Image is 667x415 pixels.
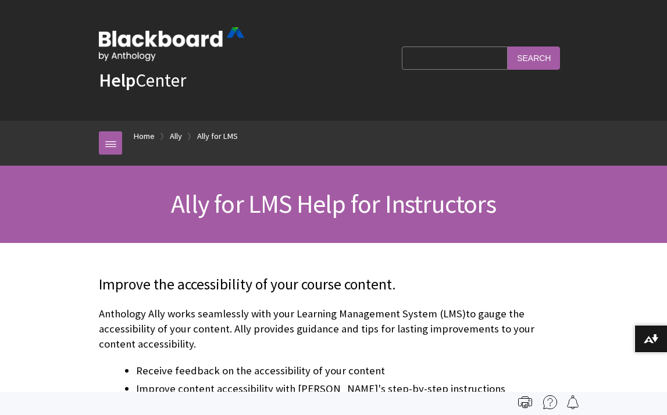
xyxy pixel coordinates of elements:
a: HelpCenter [99,69,186,92]
input: Search [508,46,560,69]
p: Improve the accessibility of your course content. [99,274,568,295]
img: Print [518,395,532,409]
li: Receive feedback on the accessibility of your content [136,363,568,379]
p: Anthology Ally works seamlessly with your Learning Management System (LMS)to gauge the accessibil... [99,306,568,352]
a: Home [134,129,155,144]
a: Ally [170,129,182,144]
img: Blackboard by Anthology [99,27,244,61]
a: Ally for LMS [197,129,238,144]
img: Follow this page [566,395,580,409]
li: Improve content accessibility with [PERSON_NAME]'s step-by-step instructions [136,381,568,397]
img: More help [543,395,557,409]
span: Ally for LMS Help for Instructors [171,188,496,220]
strong: Help [99,69,135,92]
